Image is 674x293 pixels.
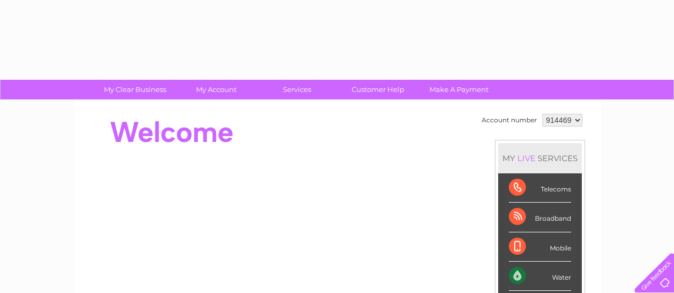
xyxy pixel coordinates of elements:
div: Mobile [509,232,571,262]
div: LIVE [515,153,538,163]
td: Account number [479,111,540,129]
a: My Clear Business [91,80,179,99]
div: Telecoms [509,173,571,203]
a: My Account [172,80,260,99]
a: Customer Help [334,80,422,99]
div: MY SERVICES [498,143,582,173]
a: Make A Payment [415,80,503,99]
div: Water [509,262,571,291]
div: Broadband [509,203,571,232]
a: Services [253,80,341,99]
